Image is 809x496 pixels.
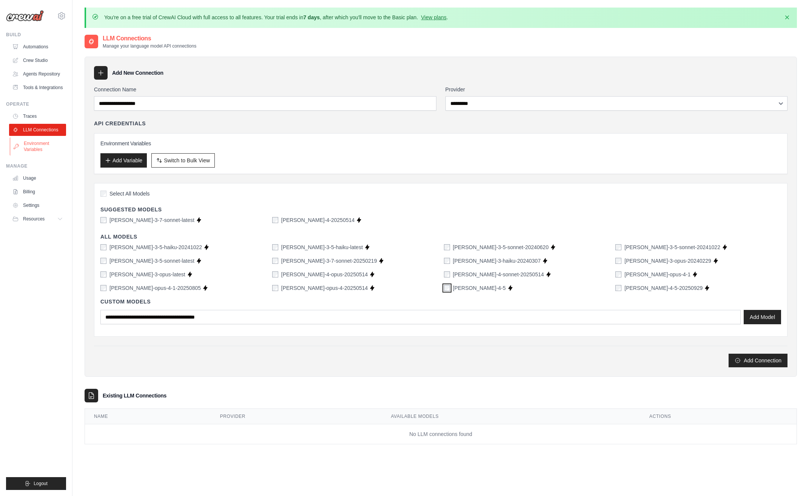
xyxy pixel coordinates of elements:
button: Add Variable [100,153,147,168]
label: claude-opus-4-20250514 [281,284,368,292]
button: Switch to Bulk View [151,153,215,168]
label: Provider [445,86,788,93]
label: claude-sonnet-4-20250514 [281,216,355,224]
label: claude-3-5-haiku-latest [281,243,363,251]
input: claude-3-7-sonnet-20250219 [272,258,278,264]
img: Logo [6,10,44,22]
a: Billing [9,186,66,198]
input: claude-3-5-sonnet-20241022 [615,244,621,250]
button: Logout [6,477,66,490]
h3: Add New Connection [112,69,163,77]
span: Resources [23,216,45,222]
label: claude-opus-4-1-20250805 [109,284,201,292]
label: claude-opus-4-1 [624,271,690,278]
input: claude-3-opus-latest [100,271,106,277]
input: claude-sonnet-4-5 [444,285,450,291]
th: Name [85,409,211,424]
input: claude-4-sonnet-20250514 [444,271,450,277]
td: No LLM connections found [85,424,797,444]
label: Connection Name [94,86,436,93]
input: claude-3-haiku-20240307 [444,258,450,264]
h4: All Models [100,233,781,240]
h2: LLM Connections [103,34,196,43]
span: Switch to Bulk View [164,157,210,164]
button: Add Connection [729,354,787,367]
input: claude-sonnet-4-20250514 [272,217,278,223]
div: Build [6,32,66,38]
span: Logout [34,481,48,487]
label: claude-3-opus-20240229 [624,257,711,265]
label: claude-3-5-haiku-20241022 [109,243,202,251]
div: Manage [6,163,66,169]
th: Available Models [382,409,641,424]
label: claude-3-7-sonnet-20250219 [281,257,377,265]
input: claude-opus-4-1-20250805 [100,285,106,291]
label: claude-3-7-sonnet-latest [109,216,194,224]
label: claude-4-opus-20250514 [281,271,368,278]
h4: API Credentials [94,120,146,127]
label: claude-3-5-sonnet-latest [109,257,194,265]
input: claude-3-5-haiku-20241022 [100,244,106,250]
label: claude-4-sonnet-20250514 [453,271,544,278]
a: Traces [9,110,66,122]
button: Resources [9,213,66,225]
span: Select All Models [109,190,150,197]
a: LLM Connections [9,124,66,136]
button: Add Model [744,310,781,324]
label: claude-3-5-sonnet-20240620 [453,243,549,251]
input: claude-opus-4-20250514 [272,285,278,291]
div: Operate [6,101,66,107]
input: claude-4-opus-20250514 [272,271,278,277]
a: Environment Variables [10,137,67,156]
a: View plans [421,14,446,20]
strong: 7 days [303,14,320,20]
h4: Suggested Models [100,206,781,213]
input: claude-3-opus-20240229 [615,258,621,264]
a: Settings [9,199,66,211]
input: claude-3-5-sonnet-20240620 [444,244,450,250]
input: claude-sonnet-4-5-20250929 [615,285,621,291]
a: Usage [9,172,66,184]
input: claude-3-5-haiku-latest [272,244,278,250]
label: claude-3-5-sonnet-20241022 [624,243,720,251]
h3: Environment Variables [100,140,781,147]
input: claude-3-5-sonnet-latest [100,258,106,264]
h4: Custom Models [100,298,781,305]
th: Provider [211,409,382,424]
a: Tools & Integrations [9,82,66,94]
th: Actions [640,409,797,424]
a: Crew Studio [9,54,66,66]
a: Agents Repository [9,68,66,80]
input: Select All Models [100,191,106,197]
label: claude-3-opus-latest [109,271,185,278]
label: claude-3-haiku-20240307 [453,257,541,265]
a: Automations [9,41,66,53]
h3: Existing LLM Connections [103,392,166,399]
input: claude-3-7-sonnet-latest [100,217,106,223]
label: claude-sonnet-4-5-20250929 [624,284,703,292]
input: claude-opus-4-1 [615,271,621,277]
label: claude-sonnet-4-5 [453,284,506,292]
p: Manage your language model API connections [103,43,196,49]
p: You're on a free trial of CrewAI Cloud with full access to all features. Your trial ends in , aft... [104,14,448,21]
